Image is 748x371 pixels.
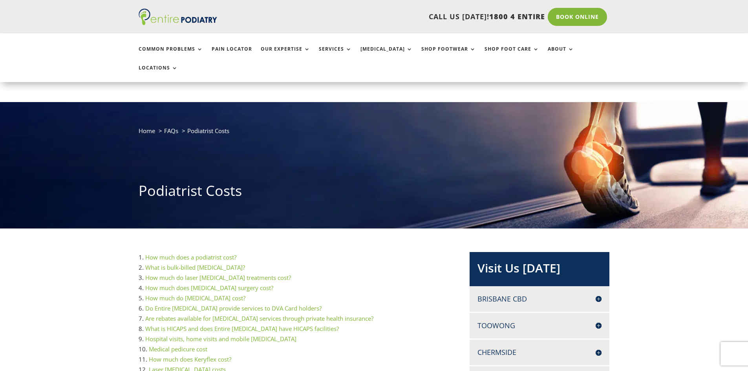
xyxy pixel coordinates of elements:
[149,355,231,363] a: How much does Keryflex cost?
[145,304,322,312] a: Do Entire [MEDICAL_DATA] provide services to DVA Card holders?
[139,46,203,63] a: Common Problems
[477,294,602,304] h4: Brisbane CBD
[548,46,574,63] a: About
[145,294,245,302] a: How much do [MEDICAL_DATA] cost?
[421,46,476,63] a: Shop Footwear
[477,347,602,357] h4: Chermside
[145,274,291,281] a: How much do laser [MEDICAL_DATA] treatments cost?
[139,181,610,205] h1: Podiatrist Costs
[360,46,413,63] a: [MEDICAL_DATA]
[145,284,273,292] a: How much does [MEDICAL_DATA] surgery cost?
[145,314,373,322] a: Are rebates available for [MEDICAL_DATA] services through private health insurance?
[247,12,545,22] p: CALL US [DATE]!
[319,46,352,63] a: Services
[145,325,339,333] a: What is HICAPS and does Entire [MEDICAL_DATA] have HICAPS facilities?
[261,46,310,63] a: Our Expertise
[485,46,539,63] a: Shop Foot Care
[145,263,245,271] a: What is bulk-billed [MEDICAL_DATA]?
[212,46,252,63] a: Pain Locator
[477,260,602,280] h2: Visit Us [DATE]
[139,9,217,25] img: logo (1)
[477,321,602,331] h4: Toowong
[139,126,610,142] nav: breadcrumb
[145,253,236,261] a: How much does a podiatrist cost?
[187,127,229,135] span: Podiatrist Costs
[139,127,155,135] a: Home
[164,127,178,135] a: FAQs
[489,12,545,21] span: 1800 4 ENTIRE
[149,345,207,353] a: Medical pedicure cost
[139,65,178,82] a: Locations
[548,8,607,26] a: Book Online
[139,19,217,27] a: Entire Podiatry
[145,335,296,343] a: Hospital visits, home visits and mobile [MEDICAL_DATA]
